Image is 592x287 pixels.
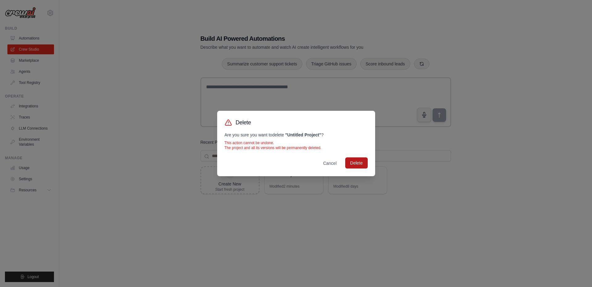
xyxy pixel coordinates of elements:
[318,158,342,169] button: Cancel
[225,145,368,150] p: The project and all its versions will be permanently deleted.
[236,118,251,127] h3: Delete
[225,132,368,138] p: Are you sure you want to delete ?
[285,132,321,137] strong: " Untitled Project "
[345,157,367,168] button: Delete
[225,140,368,145] p: This action cannot be undone.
